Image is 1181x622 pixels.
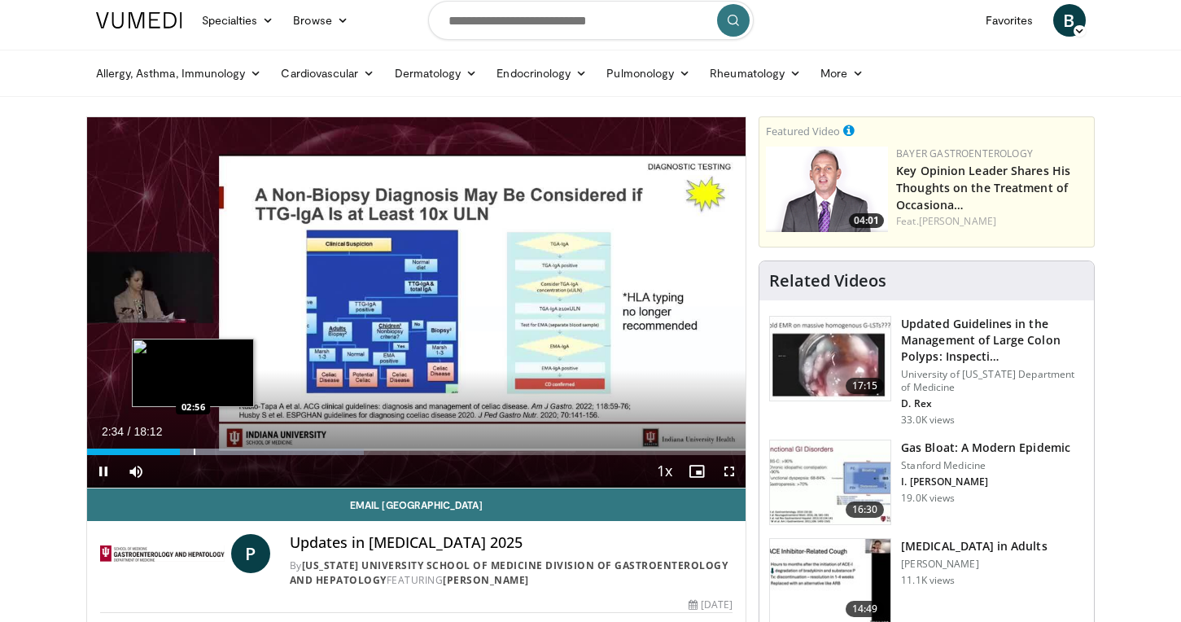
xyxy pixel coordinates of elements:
[770,440,890,525] img: 480ec31d-e3c1-475b-8289-0a0659db689a.150x105_q85_crop-smart_upscale.jpg
[769,440,1084,526] a: 16:30 Gas Bloat: A Modern Epidemic Stanford Medicine I. [PERSON_NAME] 19.0K views
[901,368,1084,394] p: University of [US_STATE] Department of Medicine
[290,558,733,588] div: By FEATURING
[901,316,1084,365] h3: Updated Guidelines in the Management of Large Colon Polyps: Inspecti…
[231,534,270,573] a: P
[86,57,272,90] a: Allergy, Asthma, Immunology
[849,213,884,228] span: 04:01
[700,57,811,90] a: Rheumatology
[901,440,1070,456] h3: Gas Bloat: A Modern Epidemic
[385,57,488,90] a: Dermatology
[766,147,888,232] img: 9828b8df-38ad-4333-b93d-bb657251ca89.png.150x105_q85_crop-smart_upscale.png
[901,397,1084,410] p: D. Rex
[846,601,885,617] span: 14:49
[100,534,225,573] img: Indiana University School of Medicine Division of Gastroenterology and Hepatology
[96,12,182,28] img: VuMedi Logo
[132,339,254,407] img: image.jpeg
[901,538,1047,554] h3: [MEDICAL_DATA] in Adults
[87,488,746,521] a: Email [GEOGRAPHIC_DATA]
[271,57,384,90] a: Cardiovascular
[769,316,1084,427] a: 17:15 Updated Guidelines in the Management of Large Colon Polyps: Inspecti… University of [US_STA...
[133,425,162,438] span: 18:12
[680,455,713,488] button: Enable picture-in-picture mode
[901,574,955,587] p: 11.1K views
[290,534,733,552] h4: Updates in [MEDICAL_DATA] 2025
[87,117,746,488] video-js: Video Player
[713,455,746,488] button: Fullscreen
[87,449,746,455] div: Progress Bar
[901,414,955,427] p: 33.0K views
[443,573,529,587] a: [PERSON_NAME]
[87,455,120,488] button: Pause
[901,459,1070,472] p: Stanford Medicine
[102,425,124,438] span: 2:34
[896,147,1033,160] a: Bayer Gastroenterology
[901,558,1047,571] p: [PERSON_NAME]
[766,147,888,232] a: 04:01
[283,4,358,37] a: Browse
[487,57,597,90] a: Endocrinology
[192,4,284,37] a: Specialties
[846,378,885,394] span: 17:15
[689,598,733,612] div: [DATE]
[919,214,996,228] a: [PERSON_NAME]
[1053,4,1086,37] a: B
[128,425,131,438] span: /
[901,492,955,505] p: 19.0K views
[766,124,840,138] small: Featured Video
[769,271,886,291] h4: Related Videos
[896,163,1070,212] a: Key Opinion Leader Shares His Thoughts on the Treatment of Occasiona…
[770,317,890,401] img: dfcfcb0d-b871-4e1a-9f0c-9f64970f7dd8.150x105_q85_crop-smart_upscale.jpg
[901,475,1070,488] p: I. [PERSON_NAME]
[648,455,680,488] button: Playback Rate
[896,214,1087,229] div: Feat.
[846,502,885,518] span: 16:30
[428,1,754,40] input: Search topics, interventions
[976,4,1043,37] a: Favorites
[811,57,873,90] a: More
[597,57,700,90] a: Pulmonology
[290,558,728,587] a: [US_STATE] University School of Medicine Division of Gastroenterology and Hepatology
[120,455,152,488] button: Mute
